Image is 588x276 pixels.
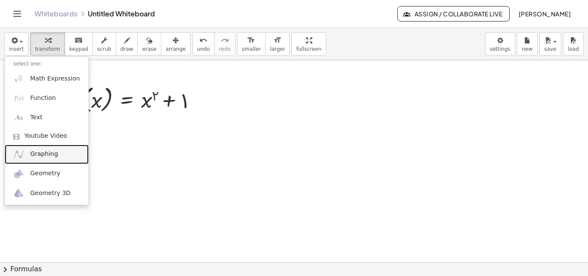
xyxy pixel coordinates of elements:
button: format_sizesmaller [237,32,266,56]
a: Function [5,88,89,108]
span: Youtube Video [24,132,67,140]
span: erase [142,46,156,52]
button: keyboardkeypad [65,32,93,56]
img: ggb-3d.svg [13,188,24,198]
span: Geometry [30,169,60,178]
button: format_sizelarger [265,32,290,56]
a: Youtube Video [5,127,89,145]
img: ggb-graphing.svg [13,149,24,160]
span: Geometry 3D [30,189,71,198]
span: [PERSON_NAME] [518,10,571,18]
button: settings [485,32,515,56]
button: fullscreen [291,32,326,56]
span: Math Expression [30,74,80,83]
span: redo [219,46,231,52]
button: transform [30,32,65,56]
button: erase [137,32,161,56]
span: Function [30,94,56,102]
a: Whiteboards [34,9,77,18]
span: Text [30,113,42,122]
span: smaller [242,46,261,52]
span: save [544,46,556,52]
span: load [568,46,579,52]
span: Assign / Collaborate Live [405,10,502,18]
img: ggb-geometry.svg [13,168,24,179]
button: new [517,32,538,56]
a: Geometry 3D [5,183,89,203]
button: insert [4,32,28,56]
span: arrange [166,46,186,52]
button: Assign / Collaborate Live [397,6,510,22]
span: scrub [97,46,111,52]
button: Toggle navigation [10,7,24,21]
button: undoundo [192,32,215,56]
img: sqrt_x.png [13,73,24,84]
i: keyboard [74,35,83,46]
button: draw [116,32,138,56]
a: Geometry [5,164,89,183]
span: insert [9,46,24,52]
button: scrub [93,32,116,56]
span: transform [35,46,60,52]
button: save [539,32,561,56]
a: Math Expression [5,69,89,88]
button: [PERSON_NAME] [511,6,578,22]
i: format_size [247,35,255,46]
a: Text [5,108,89,127]
span: Graphing [30,150,58,158]
li: select one: [5,59,89,69]
button: redoredo [214,32,235,56]
button: load [563,32,584,56]
i: undo [199,35,207,46]
button: arrange [161,32,191,56]
span: new [522,46,532,52]
a: Graphing [5,145,89,164]
span: undo [197,46,210,52]
i: format_size [273,35,282,46]
i: redo [221,35,229,46]
img: Aa.png [13,112,24,123]
span: keypad [69,46,88,52]
span: draw [121,46,133,52]
span: settings [490,46,511,52]
span: fullscreen [296,46,321,52]
span: larger [270,46,285,52]
img: f_x.png [13,93,24,103]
